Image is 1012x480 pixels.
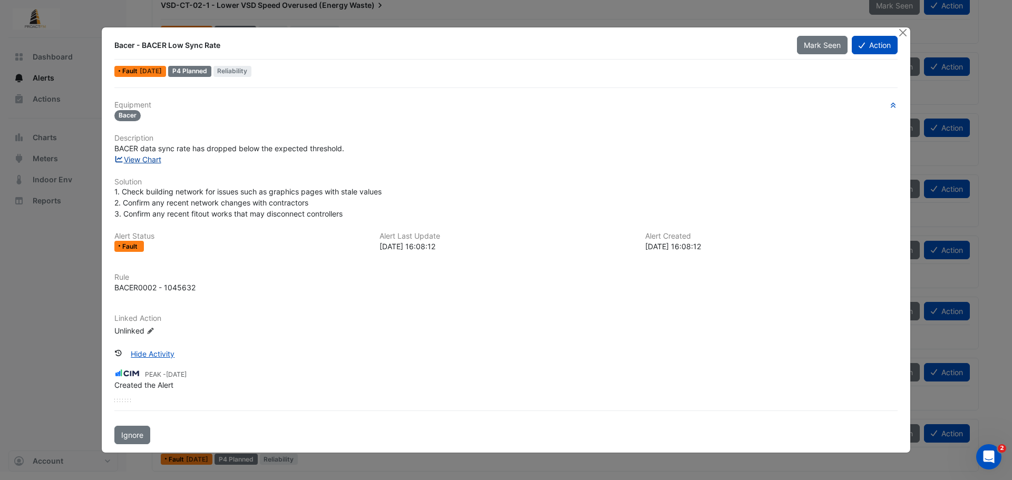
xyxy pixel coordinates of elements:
h6: Equipment [114,101,898,110]
div: Unlinked [114,325,241,336]
div: Bacer - BACER Low Sync Rate [114,40,784,51]
span: Reliability [213,66,252,77]
span: 2 [998,444,1006,453]
h6: Alert Created [645,232,898,241]
span: Mark Seen [804,41,841,50]
button: Close [897,27,908,38]
div: [DATE] 16:08:12 [645,241,898,252]
iframe: Intercom live chat [976,444,1001,469]
span: Created the Alert [114,380,173,389]
span: Ignore [121,430,143,439]
button: Ignore [114,426,150,444]
span: Fault [122,243,140,250]
span: Fault [122,68,140,74]
span: BACER data sync rate has dropped below the expected threshold. [114,144,344,153]
fa-icon: Edit Linked Action [147,327,154,335]
h6: Alert Status [114,232,367,241]
a: View Chart [114,155,161,164]
img: CIM [114,368,141,379]
span: Bacer [114,110,141,121]
button: Mark Seen [797,36,848,54]
button: Action [852,36,898,54]
div: P4 Planned [168,66,211,77]
span: 1. Check building network for issues such as graphics pages with stale values 2. Confirm any rece... [114,187,382,218]
h6: Solution [114,178,898,187]
span: 2025-10-02 21:04:58 [166,370,187,378]
h6: Description [114,134,898,143]
span: Thu 02-Oct-2025 16:08 AEST [140,67,162,75]
small: PEAK - [145,370,187,379]
div: [DATE] 16:08:12 [379,241,632,252]
h6: Linked Action [114,314,898,323]
button: Hide Activity [124,345,181,363]
div: BACER0002 - 1045632 [114,282,196,293]
h6: Alert Last Update [379,232,632,241]
h6: Rule [114,273,898,282]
